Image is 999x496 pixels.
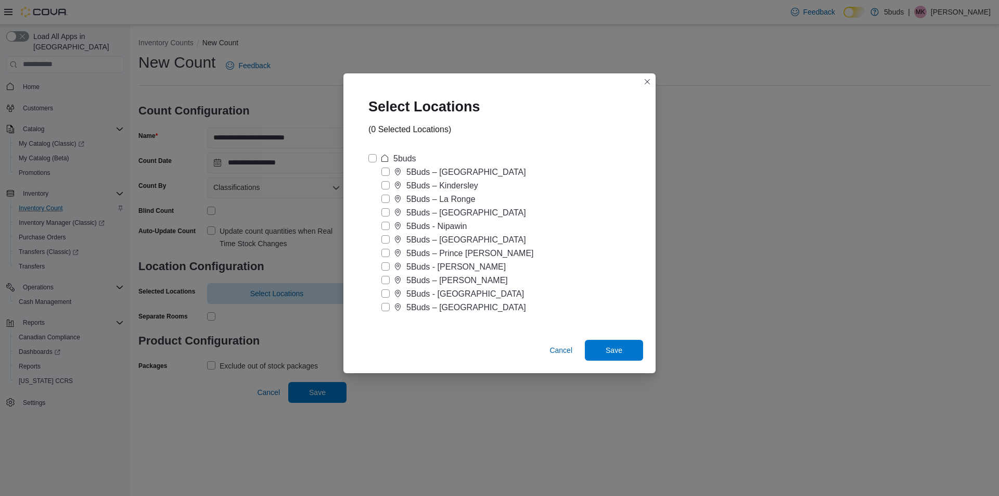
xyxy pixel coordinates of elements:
div: 5Buds – [GEOGRAPHIC_DATA] [406,207,526,219]
div: 5Buds – [GEOGRAPHIC_DATA] [406,166,526,179]
div: (0 Selected Locations) [368,123,451,136]
div: 5Buds – [PERSON_NAME] [406,274,508,287]
div: Select Locations [356,86,501,123]
div: 5Buds – [GEOGRAPHIC_DATA] [406,301,526,314]
button: Closes this modal window [641,75,654,88]
span: Save [606,345,622,355]
div: 5Buds – La Ronge [406,193,476,206]
div: 5Buds – [GEOGRAPHIC_DATA] [406,234,526,246]
div: 5Buds – Kindersley [406,180,478,192]
div: 5Buds – Prince [PERSON_NAME] [406,247,534,260]
button: Cancel [545,340,577,361]
div: 5Buds - [PERSON_NAME] [406,261,506,273]
div: 5Buds - Nipawin [406,220,467,233]
div: 5buds [393,152,416,165]
span: Cancel [549,345,572,355]
div: 5Buds - [GEOGRAPHIC_DATA] [406,288,524,300]
button: Save [585,340,643,361]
